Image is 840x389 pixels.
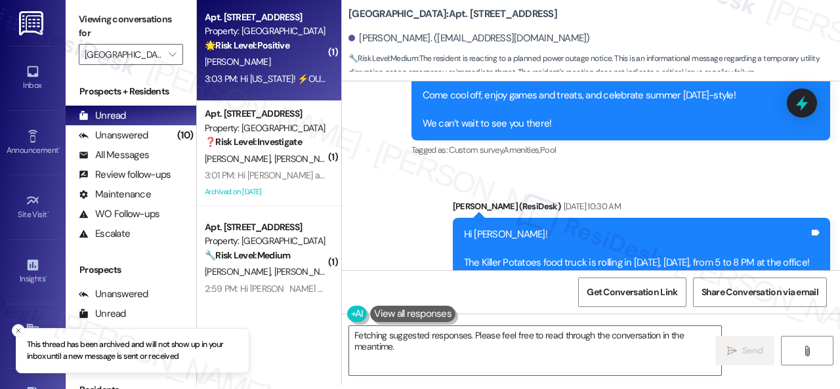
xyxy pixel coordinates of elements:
div: All Messages [79,148,149,162]
div: Unanswered [79,287,148,301]
div: (10) [174,125,196,146]
div: Review follow-ups [79,168,171,182]
span: Amenities , [503,144,540,155]
div: Hi [PERSON_NAME]! The Killer Potatoes food truck is rolling in [DATE], [DATE], from 5 to 8 PM at ... [464,228,810,298]
a: Site Visit • [7,190,59,225]
strong: 🔧 Risk Level: Medium [205,249,290,261]
div: Prospects + Residents [66,85,196,98]
span: : The resident is reacting to a planned power outage notice. This is an informational message reg... [348,52,840,80]
div: [PERSON_NAME]. ([EMAIL_ADDRESS][DOMAIN_NAME]) [348,31,590,45]
div: Property: [GEOGRAPHIC_DATA] [205,121,326,135]
div: [PERSON_NAME] (ResiDesk) [453,199,831,218]
button: Share Conversation via email [693,277,827,307]
b: [GEOGRAPHIC_DATA]: Apt. [STREET_ADDRESS] [348,7,557,21]
div: Hi [PERSON_NAME]! 🎡⛱ Just a reminder—our [DATE] Pool Party is happening [DATE], [DATE], from 4 to... [423,33,810,131]
div: Archived on [DATE] [203,184,327,200]
button: Get Conversation Link [578,277,686,307]
span: Share Conversation via email [702,285,818,299]
span: [PERSON_NAME] [274,266,340,277]
div: Apt. [STREET_ADDRESS] [205,10,326,24]
div: [DATE] 10:30 AM [560,199,621,213]
div: Apt. [STREET_ADDRESS] [205,107,326,121]
div: Property: [GEOGRAPHIC_DATA] [205,234,326,248]
span: • [47,208,49,217]
strong: 🔧 Risk Level: Medium [348,53,418,64]
label: Viewing conversations for [79,9,183,44]
i:  [169,49,176,60]
i:  [727,346,737,356]
a: Insights • [7,254,59,289]
span: • [58,144,60,153]
a: Buildings [7,318,59,354]
span: [PERSON_NAME] [205,56,270,68]
textarea: Hi {{first_name}}! Thanks for the heads up. I'm glad you received the notification about the upco... [349,326,721,375]
div: Property: [GEOGRAPHIC_DATA] [205,24,326,38]
span: • [45,272,47,281]
span: [PERSON_NAME] [205,153,274,165]
div: Tagged as: [411,140,831,159]
div: Unread [79,307,126,321]
strong: 🌟 Risk Level: Positive [205,39,289,51]
div: Unread [79,109,126,123]
span: [PERSON_NAME] [274,153,340,165]
span: Custom survey , [449,144,503,155]
div: Maintenance [79,188,151,201]
i:  [802,346,812,356]
div: Apt. [STREET_ADDRESS] [205,220,326,234]
a: Inbox [7,60,59,96]
strong: ❓ Risk Level: Investigate [205,136,302,148]
div: Prospects [66,263,196,277]
p: This thread has been archived and will not show up in your inbox until a new message is sent or r... [27,339,238,362]
span: Get Conversation Link [587,285,677,299]
input: All communities [85,44,162,65]
img: ResiDesk Logo [19,11,46,35]
span: Send [742,344,763,358]
div: Escalate [79,227,130,241]
button: Send [715,336,774,365]
span: Pool [540,144,556,155]
button: Close toast [12,324,25,337]
div: Unanswered [79,129,148,142]
div: WO Follow-ups [79,207,159,221]
span: [PERSON_NAME] [205,266,274,277]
